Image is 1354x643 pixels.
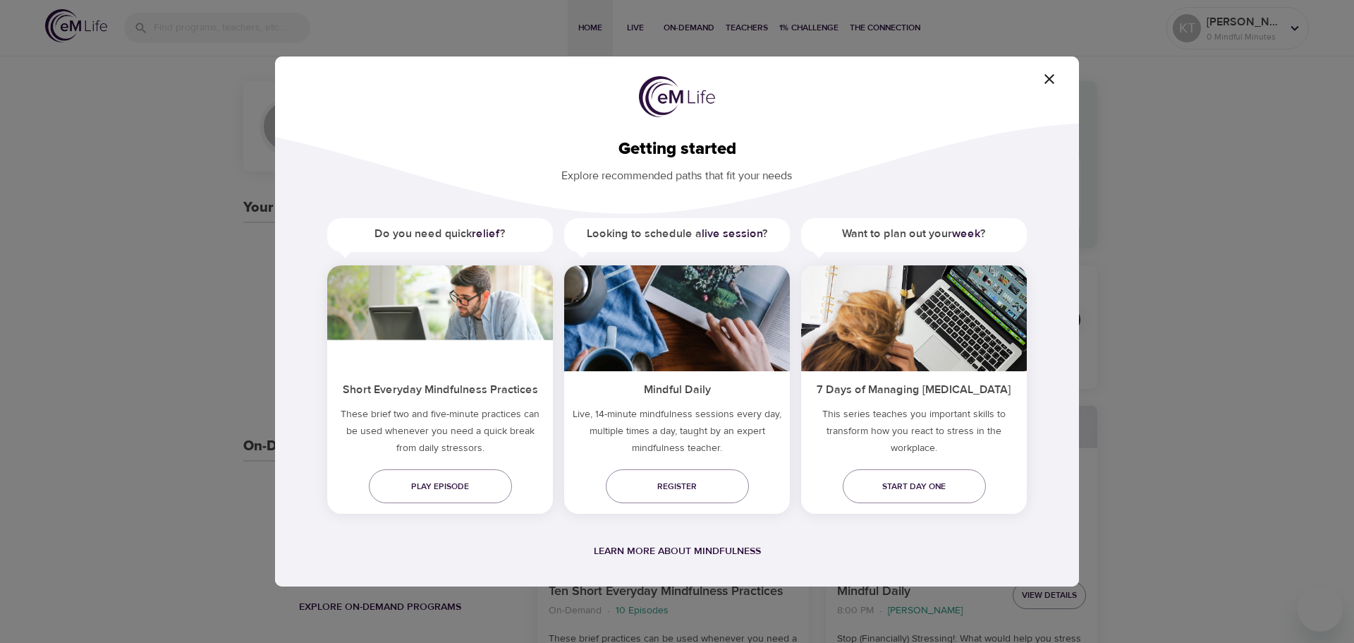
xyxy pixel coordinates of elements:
h5: Want to plan out your ? [801,218,1027,250]
p: Explore recommended paths that fit your needs [298,160,1056,184]
h5: Mindful Daily [564,371,790,406]
p: Live, 14-minute mindfulness sessions every day, multiple times a day, taught by an expert mindful... [564,406,790,462]
h5: These brief two and five-minute practices can be used whenever you need a quick break from daily ... [327,406,553,462]
img: ims [801,265,1027,371]
h5: Looking to schedule a ? [564,218,790,250]
p: This series teaches you important skills to transform how you react to stress in the workplace. [801,406,1027,462]
a: Play episode [369,469,512,503]
span: Start day one [854,479,975,494]
a: Learn more about mindfulness [594,545,761,558]
h5: Short Everyday Mindfulness Practices [327,371,553,406]
a: live session [702,227,762,241]
span: Play episode [380,479,501,494]
img: ims [327,265,553,371]
h2: Getting started [298,139,1056,160]
span: Register [617,479,738,494]
a: Register [606,469,749,503]
img: ims [564,265,790,371]
h5: 7 Days of Managing [MEDICAL_DATA] [801,371,1027,406]
img: logo [639,76,715,117]
a: week [952,227,980,241]
h5: Do you need quick ? [327,218,553,250]
a: relief [472,227,500,241]
a: Start day one [843,469,986,503]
